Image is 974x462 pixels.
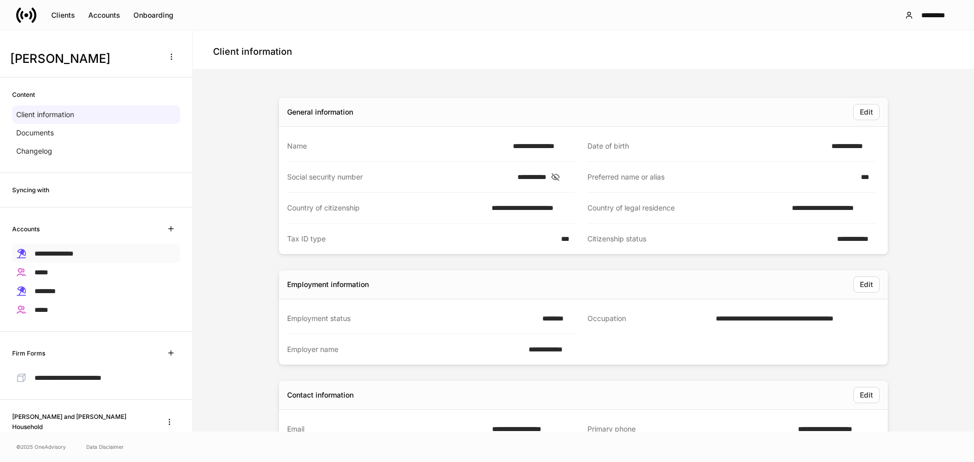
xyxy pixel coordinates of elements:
[287,424,486,434] div: Email
[587,424,792,435] div: Primary phone
[587,313,710,324] div: Occupation
[853,104,880,120] button: Edit
[16,128,54,138] p: Documents
[587,203,786,213] div: Country of legal residence
[853,387,880,403] button: Edit
[82,7,127,23] button: Accounts
[10,51,157,67] h3: [PERSON_NAME]
[12,105,180,124] a: Client information
[133,12,173,19] div: Onboarding
[12,90,35,99] h6: Content
[287,390,354,400] div: Contact information
[88,12,120,19] div: Accounts
[587,234,831,244] div: Citizenship status
[287,203,485,213] div: Country of citizenship
[860,392,873,399] div: Edit
[287,172,511,182] div: Social security number
[12,412,151,431] h6: [PERSON_NAME] and [PERSON_NAME] Household
[45,7,82,23] button: Clients
[287,344,523,354] div: Employer name
[287,234,555,244] div: Tax ID type
[587,172,855,182] div: Preferred name or alias
[12,124,180,142] a: Documents
[51,12,75,19] div: Clients
[12,185,49,195] h6: Syncing with
[860,109,873,116] div: Edit
[16,443,66,451] span: © 2025 OneAdvisory
[213,46,292,58] h4: Client information
[287,141,507,151] div: Name
[12,142,180,160] a: Changelog
[127,7,180,23] button: Onboarding
[853,276,880,293] button: Edit
[86,443,124,451] a: Data Disclaimer
[12,348,45,358] h6: Firm Forms
[287,107,353,117] div: General information
[587,141,825,151] div: Date of birth
[16,110,74,120] p: Client information
[860,281,873,288] div: Edit
[287,313,536,324] div: Employment status
[287,279,369,290] div: Employment information
[12,224,40,234] h6: Accounts
[16,146,52,156] p: Changelog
